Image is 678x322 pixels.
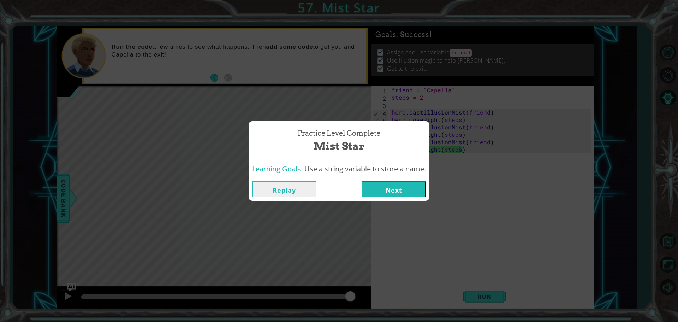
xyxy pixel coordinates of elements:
span: Mist Star [314,139,365,154]
span: Learning Goals: [252,164,303,174]
span: Practice Level Complete [298,128,380,139]
button: Next [362,181,426,197]
span: Use a string variable to store a name. [304,164,426,174]
button: Replay [252,181,316,197]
